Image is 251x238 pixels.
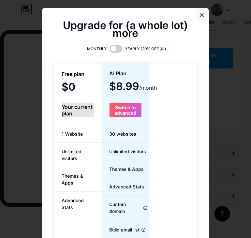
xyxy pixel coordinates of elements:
span: Custom domain [102,201,142,215]
span: Switch to advanced [110,105,142,116]
span: MONTHLY [87,46,107,52]
span: Unlimited visitors [102,148,146,155]
span: Advanced Stats [102,183,144,190]
div: Your current plan [62,103,94,117]
button: Switch to advanced [110,103,142,117]
span: Advanced Stats [54,197,102,211]
span: Unlimited visitors [54,148,102,162]
div: 30 websites [102,125,150,143]
span: Free plan [62,68,84,80]
span: 1 Website [54,130,91,137]
span: Themes & Apps [54,172,102,186]
span: Build email list [102,226,140,233]
span: $0 [62,83,93,92]
span: Themes & Apps [102,166,144,172]
span: $8.99 [110,82,157,92]
span: YEARLY (20% OFF 🎉) [125,46,167,52]
span: AI Plan [110,68,127,79]
span: Upgrade for (a whole lot) more [54,22,197,37]
span: /month [140,84,157,92]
